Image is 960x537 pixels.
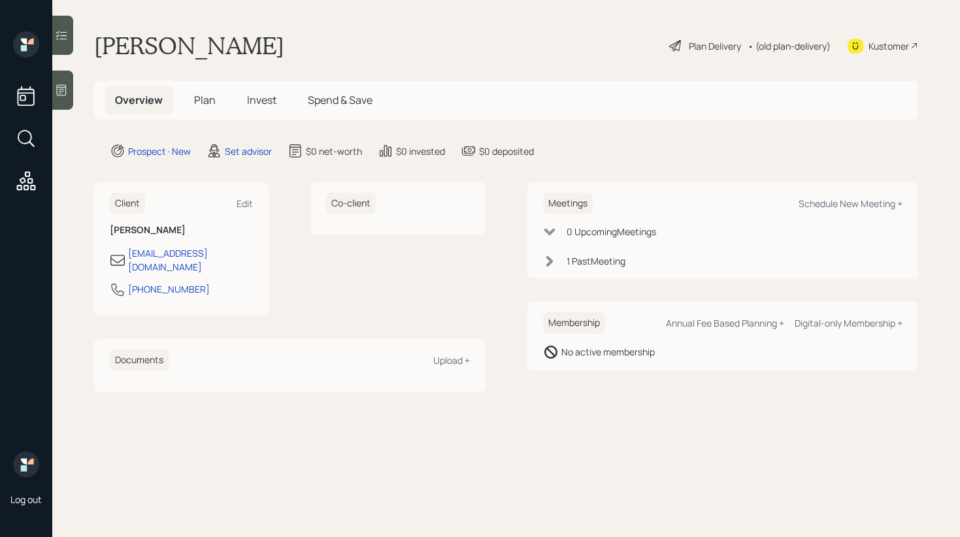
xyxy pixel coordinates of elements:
h6: Client [110,193,145,214]
div: Upload + [433,354,470,366]
span: Spend & Save [308,93,372,107]
h6: Membership [543,312,605,334]
h6: Meetings [543,193,593,214]
span: Invest [247,93,276,107]
div: [EMAIL_ADDRESS][DOMAIN_NAME] [128,246,253,274]
h6: [PERSON_NAME] [110,225,253,236]
div: $0 deposited [479,144,534,158]
div: Plan Delivery [689,39,741,53]
div: Digital-only Membership + [795,317,902,329]
div: [PHONE_NUMBER] [128,282,210,296]
span: Overview [115,93,163,107]
div: Set advisor [225,144,272,158]
div: Schedule New Meeting + [799,197,902,210]
div: • (old plan-delivery) [748,39,831,53]
h6: Documents [110,350,169,371]
div: No active membership [561,345,655,359]
div: 1 Past Meeting [567,254,625,268]
div: $0 net-worth [306,144,362,158]
div: $0 invested [396,144,445,158]
div: Kustomer [869,39,909,53]
h1: [PERSON_NAME] [94,31,284,60]
h6: Co-client [326,193,376,214]
div: Prospect · New [128,144,191,158]
div: Annual Fee Based Planning + [666,317,784,329]
div: 0 Upcoming Meeting s [567,225,656,238]
img: retirable_logo.png [13,451,39,478]
span: Plan [194,93,216,107]
div: Edit [237,197,253,210]
div: Log out [10,493,42,506]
